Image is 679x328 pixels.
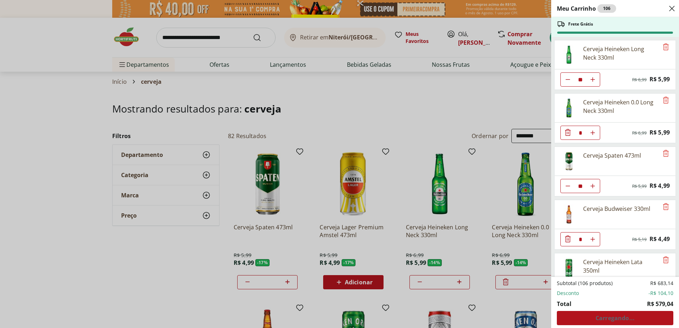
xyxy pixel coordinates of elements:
[662,43,670,51] button: Remove
[568,21,593,27] span: Frete Grátis
[575,126,586,140] input: Quantidade Atual
[597,4,616,13] div: 106
[583,204,650,213] div: Cerveja Budweiser 330ml
[583,98,658,115] div: Cerveja Heineken 0.0 Long Neck 330ml
[586,232,600,246] button: Aumentar Quantidade
[559,98,579,118] img: Cerveja Heineken 0.0 Long Neck 330ml
[632,77,647,83] span: R$ 6,99
[632,237,647,242] span: R$ 5,19
[583,45,658,62] div: Cerveja Heineken Long Neck 330ml
[662,96,670,105] button: Remove
[648,290,673,297] span: -R$ 104,10
[662,256,670,264] button: Remove
[559,45,579,65] img: Cerveja Heineken Long Neck 330ml
[632,184,647,189] span: R$ 5,99
[647,300,673,308] span: R$ 579,04
[583,151,641,160] div: Cerveja Spaten 473ml
[561,179,575,193] button: Diminuir Quantidade
[575,233,586,246] input: Quantidade Atual
[557,290,579,297] span: Desconto
[650,128,670,137] span: R$ 5,99
[557,4,616,13] h2: Meu Carrinho
[583,258,658,275] div: Cerveja Heineken Lata 350ml
[559,258,579,278] img: Cerveja Heineken Lata 350ml
[575,179,586,193] input: Quantidade Atual
[561,72,575,87] button: Diminuir Quantidade
[632,130,647,136] span: R$ 6,99
[561,126,575,140] button: Diminuir Quantidade
[559,151,579,171] img: Cerveja Spaten 473ml
[586,126,600,140] button: Aumentar Quantidade
[650,75,670,84] span: R$ 5,99
[557,300,571,308] span: Total
[650,280,673,287] span: R$ 683,14
[650,234,670,244] span: R$ 4,49
[586,179,600,193] button: Aumentar Quantidade
[662,149,670,158] button: Remove
[557,280,613,287] span: Subtotal (106 produtos)
[650,181,670,191] span: R$ 4,99
[559,204,579,224] img: Cerveja Budweiser 330ml
[575,73,586,86] input: Quantidade Atual
[586,72,600,87] button: Aumentar Quantidade
[662,203,670,211] button: Remove
[561,232,575,246] button: Diminuir Quantidade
